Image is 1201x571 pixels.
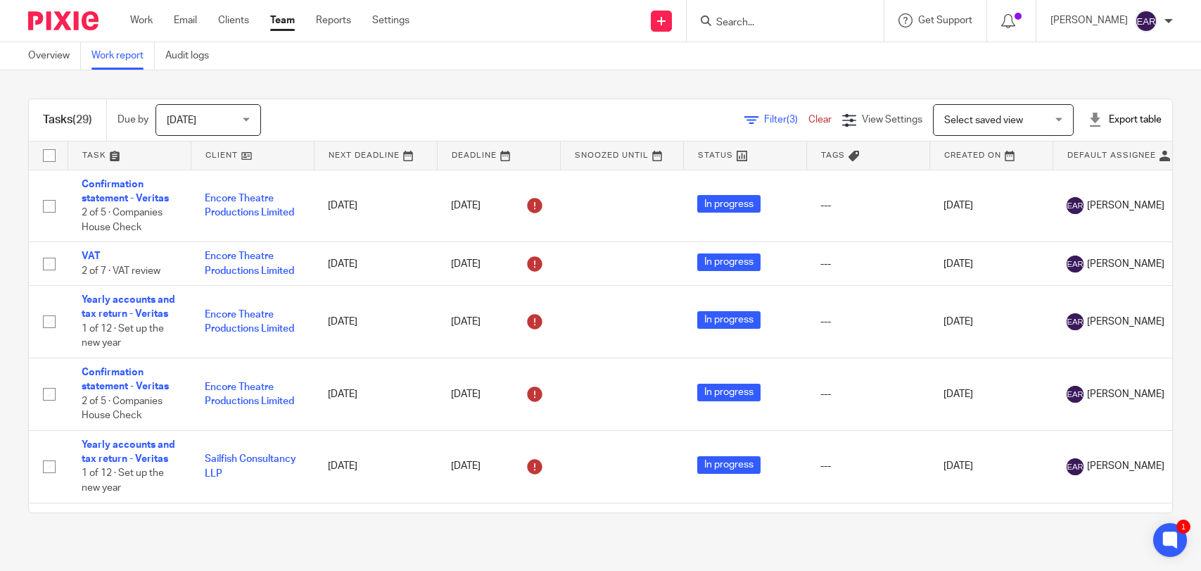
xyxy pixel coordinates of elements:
p: Due by [117,113,148,127]
a: Yearly accounts and tax return - Veritas [82,295,175,319]
a: Confirmation statement - Veritas [82,180,169,203]
span: (29) [72,114,92,125]
a: Encore Theatre Productions Limited [205,310,294,334]
span: 2 of 7 · VAT review [82,266,160,276]
div: [DATE] [451,194,546,217]
div: [DATE] [451,310,546,333]
td: [DATE] [314,242,437,286]
div: [DATE] [451,383,546,406]
div: 1 [1176,520,1190,534]
a: Reports [316,13,351,27]
td: [DATE] [314,170,437,242]
span: 1 of 12 · Set up the new year [82,469,164,494]
span: In progress [697,384,761,401]
span: In progress [697,195,761,213]
span: [PERSON_NAME] [1087,315,1164,329]
a: Sailfish Consultancy LLP [205,454,296,478]
td: [DATE] [314,286,437,358]
span: In progress [697,456,761,474]
a: Yearly accounts and tax return - Veritas [82,513,175,537]
img: svg%3E [1067,197,1084,214]
input: Search [715,17,841,30]
td: [DATE] [929,286,1053,358]
td: [DATE] [929,358,1053,430]
a: Work [130,13,153,27]
div: [DATE] [451,456,546,478]
div: --- [820,459,915,473]
td: [DATE] [929,170,1053,242]
span: [DATE] [167,115,196,125]
a: Work report [91,42,155,70]
span: Select saved view [944,115,1023,125]
a: Clear [808,115,832,125]
img: Pixie [28,11,99,30]
span: Get Support [918,15,972,25]
img: svg%3E [1067,256,1084,272]
span: 2 of 5 · Companies House Check [82,396,163,421]
span: [PERSON_NAME] [1087,257,1164,271]
img: svg%3E [1135,10,1157,32]
span: Filter [764,115,808,125]
span: 1 of 12 · Set up the new year [82,324,164,349]
td: [DATE] [314,358,437,430]
div: Export table [1088,113,1162,127]
a: Overview [28,42,81,70]
p: [PERSON_NAME] [1050,13,1128,27]
span: View Settings [862,115,922,125]
span: Tags [821,151,845,159]
a: Confirmation statement - Veritas [82,368,169,391]
a: Yearly accounts and tax return - Veritas [82,440,175,464]
span: [PERSON_NAME] [1087,387,1164,401]
div: --- [820,315,915,329]
img: svg%3E [1067,458,1084,475]
img: svg%3E [1067,313,1084,330]
span: In progress [697,253,761,271]
a: Encore Theatre Productions Limited [205,194,294,218]
a: Encore Theatre Productions Limited [205,382,294,406]
a: Settings [372,13,409,27]
span: [PERSON_NAME] [1087,199,1164,213]
a: Audit logs [165,42,220,70]
td: [DATE] [314,430,437,503]
a: Team [270,13,295,27]
div: --- [820,199,915,213]
div: --- [820,387,915,401]
div: [DATE] [451,253,546,275]
a: Clients [218,13,249,27]
img: svg%3E [1067,386,1084,403]
td: [DATE] [929,242,1053,286]
div: --- [820,257,915,271]
span: 2 of 5 · Companies House Check [82,208,163,232]
span: (3) [787,115,798,125]
a: VAT [82,251,101,261]
span: [PERSON_NAME] [1087,459,1164,473]
td: [DATE] [929,430,1053,503]
h1: Tasks [43,113,92,127]
a: Encore Theatre Productions Limited [205,251,294,275]
a: Email [174,13,197,27]
span: In progress [697,311,761,329]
